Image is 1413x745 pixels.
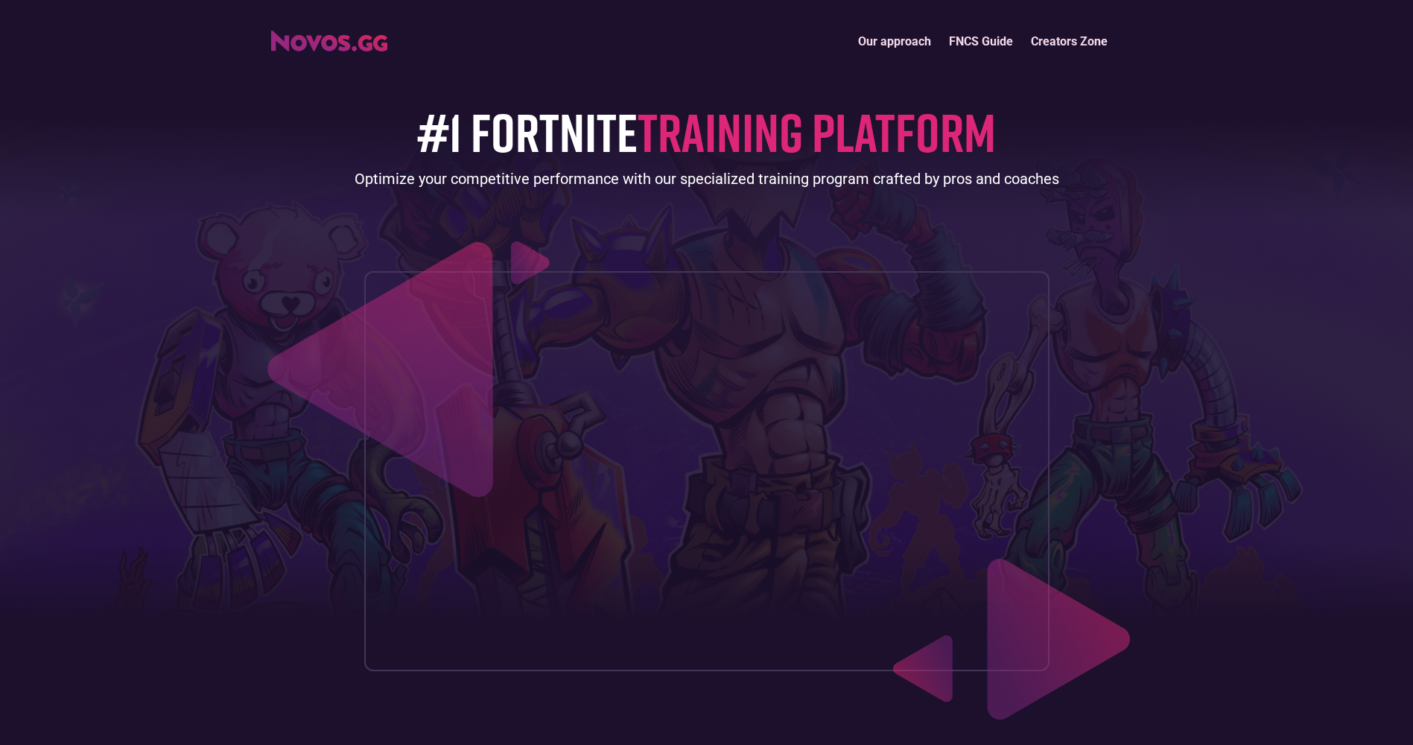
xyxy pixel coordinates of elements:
h1: #1 FORTNITE [417,102,996,161]
a: Creators Zone [1022,25,1117,57]
a: FNCS Guide [940,25,1022,57]
a: home [271,25,387,51]
div: Optimize your competitive performance with our specialized training program crafted by pros and c... [355,168,1059,189]
a: Our approach [849,25,940,57]
span: TRAINING PLATFORM [638,99,996,164]
iframe: Increase your placement in 14 days (Novos.gg) [377,284,1037,658]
